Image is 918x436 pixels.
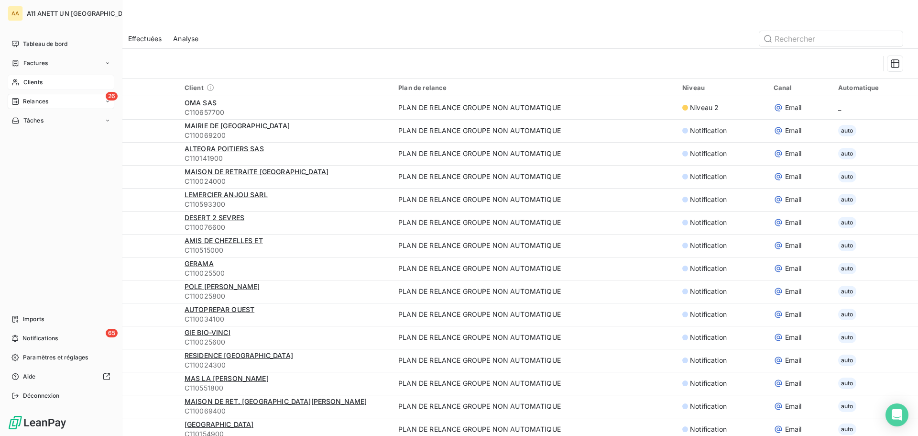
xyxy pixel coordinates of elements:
[393,257,677,280] td: PLAN DE RELANCE GROUPE NON AUTOMATIQUE
[8,369,114,384] a: Aide
[185,374,269,382] span: MAS LA [PERSON_NAME]
[23,78,43,87] span: Clients
[838,103,841,112] span: _
[23,97,48,106] span: Relances
[838,309,856,320] span: auto
[185,131,387,140] span: C110069200
[690,241,727,250] span: Notification
[690,149,727,158] span: Notification
[185,177,387,186] span: C110024000
[690,264,727,273] span: Notification
[393,280,677,303] td: PLAN DE RELANCE GROUPE NON AUTOMATIQUE
[690,287,727,296] span: Notification
[8,6,23,21] div: AA
[393,165,677,188] td: PLAN DE RELANCE GROUPE NON AUTOMATIQUE
[185,406,387,416] span: C110069400
[393,119,677,142] td: PLAN DE RELANCE GROUPE NON AUTOMATIQUE
[393,303,677,326] td: PLAN DE RELANCE GROUPE NON AUTOMATIQUE
[838,194,856,205] span: auto
[185,190,268,199] span: LEMERCIER ANJOU SARL
[185,268,387,278] span: C110025500
[393,96,677,119] td: PLAN DE RELANCE GROUPE NON AUTOMATIQUE
[185,314,387,324] span: C110034100
[185,351,293,359] span: RESIDENCE [GEOGRAPHIC_DATA]
[23,40,67,48] span: Tableau de bord
[22,334,58,343] span: Notifications
[185,360,387,370] span: C110024300
[838,424,856,435] span: auto
[185,236,263,245] span: AMIS DE CHEZELLES ET
[785,264,802,273] span: Email
[393,395,677,418] td: PLAN DE RELANCE GROUPE NON AUTOMATIQUE
[185,305,254,313] span: AUTOPREPAR OUEST
[690,103,719,112] span: Niveau 2
[185,213,244,222] span: DESERT 2 SEVRES
[690,195,727,204] span: Notification
[185,291,387,301] span: C110025800
[185,246,387,255] span: C110515000
[185,223,387,232] span: C110076600
[185,122,290,130] span: MAIRIE DE [GEOGRAPHIC_DATA]
[690,310,727,319] span: Notification
[27,10,137,17] span: A11 ANETT UN [GEOGRAPHIC_DATA]
[690,126,727,135] span: Notification
[23,353,88,362] span: Paramètres et réglages
[759,31,903,46] input: Rechercher
[393,142,677,165] td: PLAN DE RELANCE GROUPE NON AUTOMATIQUE
[185,397,367,405] span: MAISON DE RET. [GEOGRAPHIC_DATA][PERSON_NAME]
[785,310,802,319] span: Email
[23,372,36,381] span: Aide
[838,332,856,343] span: auto
[690,425,727,434] span: Notification
[785,195,802,204] span: Email
[838,263,856,274] span: auto
[185,154,387,163] span: C110141900
[106,92,118,101] span: 26
[23,315,44,324] span: Imports
[173,34,198,44] span: Analyse
[185,383,387,393] span: C110551800
[838,171,856,182] span: auto
[885,403,908,426] div: Open Intercom Messenger
[393,234,677,257] td: PLAN DE RELANCE GROUPE NON AUTOMATIQUE
[398,84,671,91] div: Plan de relance
[393,326,677,349] td: PLAN DE RELANCE GROUPE NON AUTOMATIQUE
[185,420,254,428] span: [GEOGRAPHIC_DATA]
[690,172,727,181] span: Notification
[128,34,162,44] span: Effectuées
[838,378,856,389] span: auto
[838,84,912,91] div: Automatique
[785,356,802,365] span: Email
[185,99,217,107] span: OMA SAS
[838,148,856,159] span: auto
[690,333,727,342] span: Notification
[690,356,727,365] span: Notification
[774,84,827,91] div: Canal
[393,188,677,211] td: PLAN DE RELANCE GROUPE NON AUTOMATIQUE
[185,337,387,347] span: C110025600
[682,84,762,91] div: Niveau
[785,218,802,227] span: Email
[785,149,802,158] span: Email
[393,372,677,395] td: PLAN DE RELANCE GROUPE NON AUTOMATIQUE
[185,259,214,268] span: GERAMA
[23,116,44,125] span: Tâches
[838,125,856,136] span: auto
[393,349,677,372] td: PLAN DE RELANCE GROUPE NON AUTOMATIQUE
[185,200,387,209] span: C110593300
[690,218,727,227] span: Notification
[838,286,856,297] span: auto
[785,172,802,181] span: Email
[185,108,387,117] span: C110657700
[185,328,230,336] span: GIE BIO-VINCI
[185,168,328,176] span: MAISON DE RETRAITE [GEOGRAPHIC_DATA]
[838,217,856,228] span: auto
[838,240,856,251] span: auto
[785,241,802,250] span: Email
[185,282,260,291] span: POLE [PERSON_NAME]
[23,391,60,400] span: Déconnexion
[23,59,48,67] span: Factures
[393,211,677,234] td: PLAN DE RELANCE GROUPE NON AUTOMATIQUE
[785,402,802,411] span: Email
[185,84,204,91] span: Client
